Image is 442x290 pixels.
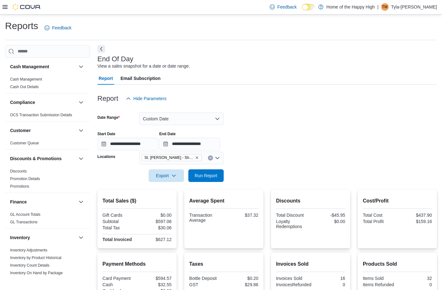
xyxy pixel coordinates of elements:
[103,197,172,205] h2: Total Sales ($)
[97,115,120,120] label: Date Range
[10,99,76,106] button: Compliance
[10,169,27,174] span: Discounts
[103,225,136,230] div: Total Tax
[276,260,345,268] h2: Invoices Sold
[121,72,161,85] span: Email Subscription
[97,95,118,102] h3: Report
[133,95,167,102] span: Hide Parameters
[10,112,72,118] span: OCS Transaction Submission Details
[10,84,39,89] span: Cash Out Details
[149,169,184,182] button: Export
[276,276,309,281] div: Invoices Sold
[10,113,72,117] a: OCS Transaction Submission Details
[10,77,42,82] span: Cash Management
[77,127,85,134] button: Customer
[363,219,396,224] div: Total Profit
[97,138,158,150] input: Press the down key to open a popover containing a calendar.
[10,63,49,70] h3: Cash Management
[97,55,133,63] h3: End Of Day
[138,225,172,230] div: $30.06
[10,85,39,89] a: Cash Out Details
[5,167,90,193] div: Discounts & Promotions
[97,45,105,53] button: Next
[142,154,202,161] span: St. Albert - Shoppes @ Giroux - Fire & Flower
[159,131,176,136] label: End Date
[188,169,224,182] button: Run Report
[276,219,309,229] div: Loyalty Redemptions
[77,198,85,206] button: Finance
[10,99,35,106] h3: Compliance
[144,154,194,161] span: St. [PERSON_NAME] - Shoppes @ [PERSON_NAME] - Fire & Flower
[10,184,29,189] a: Promotions
[10,176,40,181] span: Promotion Details
[10,127,31,134] h3: Customer
[363,276,396,281] div: Items Sold
[327,3,375,11] p: Home of the Happy High
[5,20,38,32] h1: Reports
[363,213,396,218] div: Total Cost
[77,155,85,162] button: Discounts & Promotions
[276,213,309,218] div: Total Discount
[138,276,172,281] div: $594.57
[10,63,76,70] button: Cash Management
[10,141,39,146] span: Customer Queue
[398,219,432,224] div: $159.16
[10,256,62,260] a: Inventory by Product Historical
[97,131,115,136] label: Start Date
[103,282,136,287] div: Cash
[13,4,41,10] img: Cova
[103,260,172,268] h2: Payment Methods
[5,76,90,93] div: Cash Management
[10,271,63,275] a: Inventory On Hand by Package
[10,141,39,145] a: Customer Queue
[208,155,213,160] button: Clear input
[10,263,50,268] a: Inventory Count Details
[225,276,258,281] div: $0.20
[152,169,180,182] span: Export
[225,282,258,287] div: $29.86
[215,155,220,160] button: Open list of options
[363,197,432,205] h2: Cost/Profit
[10,199,27,205] h3: Finance
[314,282,345,287] div: 0
[103,276,136,281] div: Card Payment
[276,197,345,205] h2: Discounts
[189,282,223,287] div: GST
[189,260,258,268] h2: Taxes
[225,213,258,218] div: $37.32
[189,197,258,205] h2: Average Spent
[52,25,71,31] span: Feedback
[10,234,76,241] button: Inventory
[377,3,379,11] p: |
[267,1,299,13] a: Feedback
[382,3,387,11] span: TM
[398,213,432,218] div: $437.90
[99,72,113,85] span: Report
[103,213,136,218] div: Gift Cards
[381,3,389,11] div: Tyla-Moon Simpson
[77,99,85,106] button: Compliance
[5,139,90,149] div: Customer
[10,155,62,162] h3: Discounts & Promotions
[10,220,38,225] span: GL Transactions
[10,77,42,82] a: Cash Management
[10,263,50,268] span: Inventory Count Details
[189,213,223,223] div: Transaction Average
[189,276,223,281] div: Bottle Deposit
[10,248,47,252] a: Inventory Adjustments
[363,260,432,268] h2: Products Sold
[10,212,40,217] a: GL Account Totals
[195,156,199,160] button: Remove St. Albert - Shoppes @ Giroux - Fire & Flower from selection in this group
[159,138,220,150] input: Press the down key to open a popover containing a calendar.
[97,154,115,159] label: Locations
[138,237,172,242] div: $627.12
[195,172,217,179] span: Run Report
[312,219,345,224] div: $0.00
[363,282,396,287] div: Items Refunded
[10,184,29,189] span: Promotions
[5,111,90,121] div: Compliance
[77,63,85,70] button: Cash Management
[103,237,132,242] strong: Total Invoiced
